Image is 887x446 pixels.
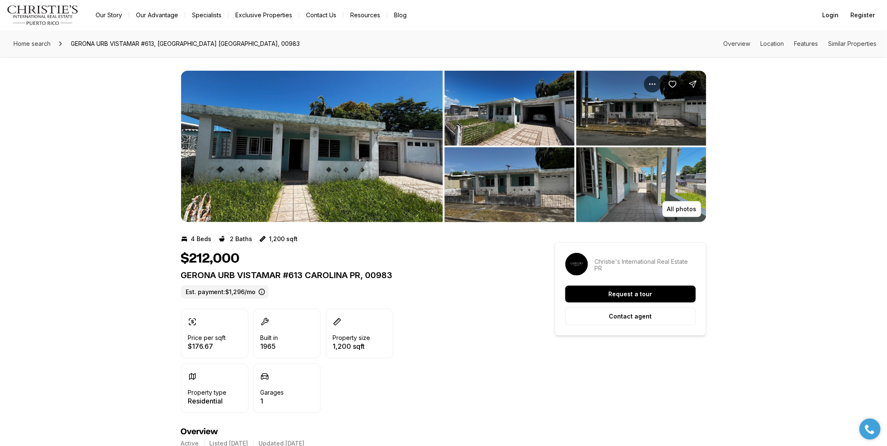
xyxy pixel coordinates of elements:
a: Skip to: Overview [724,40,751,47]
button: View image gallery [576,71,706,146]
a: Exclusive Properties [229,9,299,21]
a: Skip to: Similar Properties [828,40,877,47]
li: 2 of 10 [445,71,706,222]
a: Skip to: Location [761,40,784,47]
span: GERONA URB VISTAMAR #613, [GEOGRAPHIC_DATA] [GEOGRAPHIC_DATA], 00983 [67,37,303,50]
p: Property type [188,389,227,396]
p: Christie's International Real Estate PR [595,258,696,272]
p: 1,200 sqft [333,343,370,350]
button: Request a tour [565,286,696,303]
label: Est. payment: $1,296/mo [181,285,269,299]
button: View image gallery [181,71,443,222]
button: Share Property: GERONA URB VISTAMAR #613 [685,76,701,93]
button: Property options [644,76,661,93]
p: Price per sqft [188,334,226,341]
nav: Page section menu [724,40,877,47]
p: GERONA URB VISTAMAR #613 CAROLINA PR, 00983 [181,270,525,280]
button: All photos [663,201,701,217]
a: Our Advantage [129,9,185,21]
p: 1965 [261,343,278,350]
p: All photos [667,206,697,212]
p: Request a tour [609,291,653,297]
button: View image gallery [576,147,706,222]
a: Our Story [89,9,129,21]
p: Contact agent [609,313,652,320]
p: Residential [188,398,227,404]
a: Blog [387,9,413,21]
button: Login [818,7,844,24]
a: Skip to: Features [794,40,818,47]
p: 2 Baths [230,236,253,242]
span: Register [851,12,875,19]
p: Built in [261,334,278,341]
button: View image gallery [445,71,575,146]
a: Home search [10,37,54,50]
span: Login [823,12,839,19]
a: Specialists [185,9,228,21]
div: Listing Photos [181,71,706,222]
img: logo [7,5,79,25]
p: 4 Beds [191,236,212,242]
button: View image gallery [445,147,575,222]
h1: $212,000 [181,251,240,267]
button: Register [846,7,880,24]
a: Resources [344,9,387,21]
p: 1 [261,398,284,404]
p: 1,200 sqft [269,236,298,242]
li: 1 of 10 [181,71,443,222]
p: $176.67 [188,343,226,350]
span: Home search [13,40,51,47]
button: Save Property: GERONA URB VISTAMAR #613 [664,76,681,93]
p: Property size [333,334,370,341]
p: Garages [261,389,284,396]
button: Contact Us [299,9,343,21]
button: Contact agent [565,308,696,325]
h4: Overview [181,427,525,437]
